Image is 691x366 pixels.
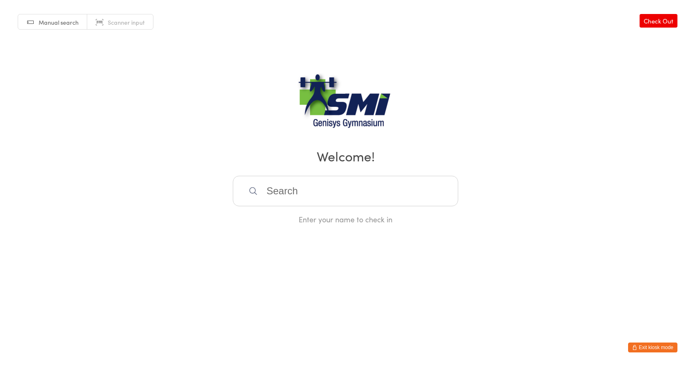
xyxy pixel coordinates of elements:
div: Enter your name to check in [233,214,458,224]
img: Genisys Gym [294,73,397,135]
span: Scanner input [108,18,145,26]
span: Manual search [39,18,79,26]
a: Check Out [640,14,677,28]
h2: Welcome! [8,147,683,165]
button: Exit kiosk mode [628,343,677,352]
input: Search [233,176,458,206]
